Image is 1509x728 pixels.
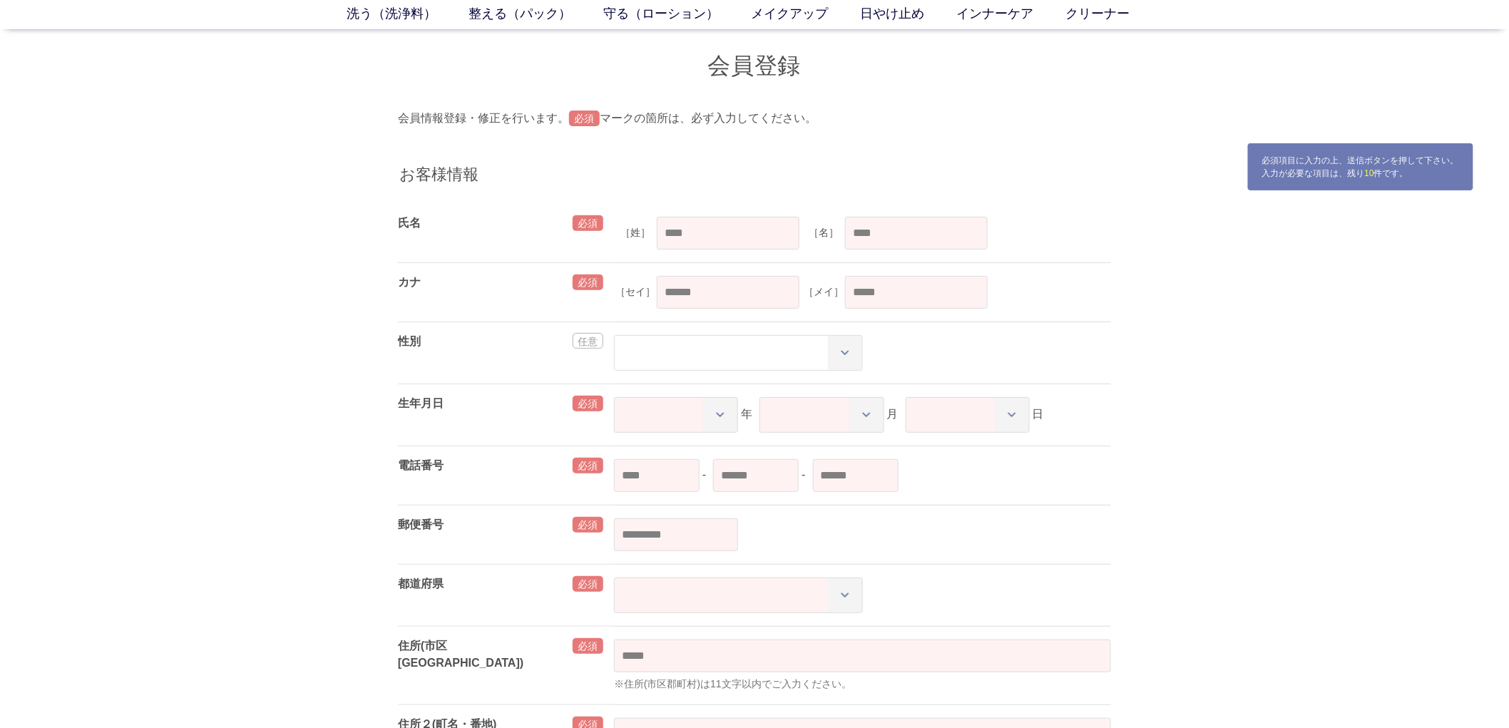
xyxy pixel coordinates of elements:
[398,163,1111,190] p: お客様情報
[398,51,1111,81] h1: 会員登録
[802,285,845,299] label: ［メイ］
[469,4,604,24] a: 整える（パック）
[802,226,845,240] label: ［名］
[398,335,421,347] label: 性別
[752,4,861,24] a: メイクアップ
[614,677,1111,692] div: ※住所(市区郡町村)は11文字以内でご入力ください。
[398,110,1111,127] p: 会員情報登録・修正を行います。 マークの箇所は、必ず入力してください。
[1066,4,1162,24] a: クリーナー
[398,578,444,590] label: 都道府県
[604,4,752,24] a: 守る（ローション）
[347,4,469,24] a: 洗う（洗浄料）
[398,397,444,409] label: 生年月日
[398,640,523,669] label: 住所(市区[GEOGRAPHIC_DATA])
[614,408,1044,420] span: 年 月 日
[1247,143,1474,191] div: 必須項目に入力の上、送信ボタンを押して下さい。 入力が必要な項目は、残り 件です。
[861,4,957,24] a: 日やけ止め
[957,4,1066,24] a: インナーケア
[614,285,657,299] label: ［セイ］
[614,468,901,481] span: - -
[614,226,657,240] label: ［姓］
[398,459,444,471] label: 電話番号
[1365,168,1374,178] span: 10
[398,217,421,229] label: 氏名
[398,518,444,530] label: 郵便番号
[398,276,421,288] label: カナ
